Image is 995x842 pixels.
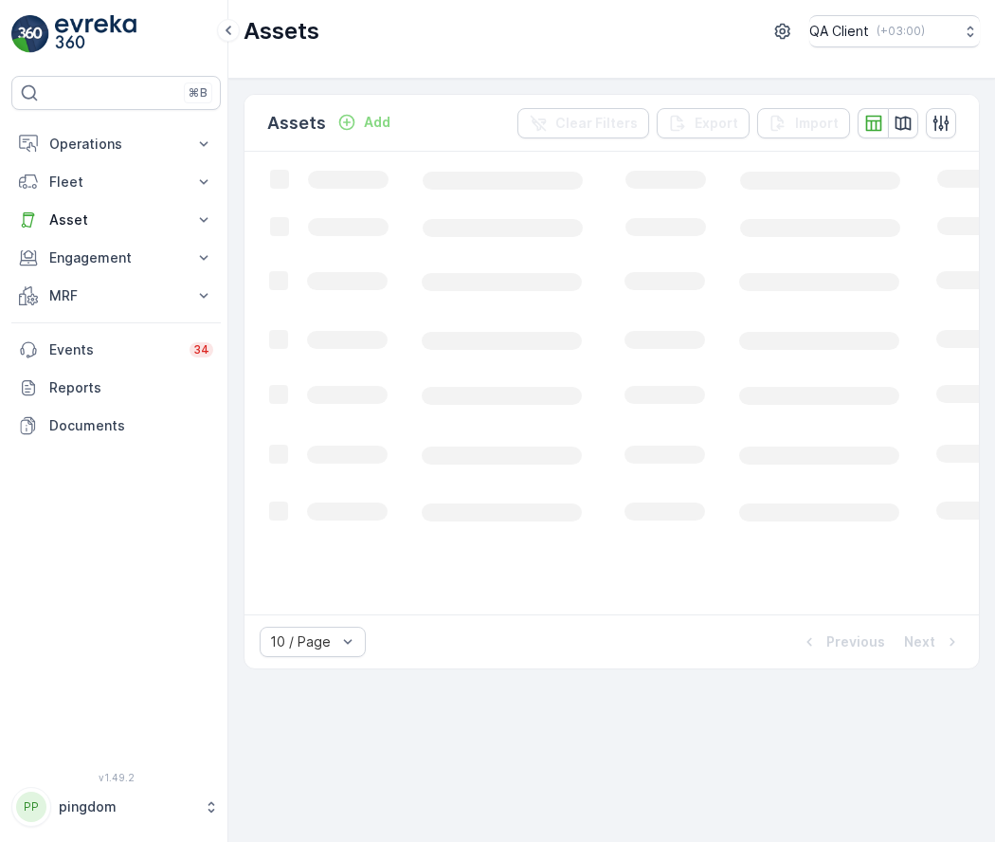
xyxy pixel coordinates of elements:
[11,407,221,445] a: Documents
[11,239,221,277] button: Engagement
[757,108,850,138] button: Import
[555,114,638,133] p: Clear Filters
[798,631,887,653] button: Previous
[364,113,390,132] p: Add
[189,85,208,101] p: ⌘B
[11,772,221,783] span: v 1.49.2
[330,111,398,134] button: Add
[657,108,750,138] button: Export
[809,22,869,41] p: QA Client
[49,210,183,229] p: Asset
[267,110,326,137] p: Assets
[11,125,221,163] button: Operations
[244,16,319,46] p: Assets
[49,340,178,359] p: Events
[11,163,221,201] button: Fleet
[11,787,221,827] button: PPpingdom
[59,797,194,816] p: pingdom
[49,378,213,397] p: Reports
[49,286,183,305] p: MRF
[902,631,964,653] button: Next
[49,416,213,435] p: Documents
[11,277,221,315] button: MRF
[16,792,46,822] div: PP
[11,331,221,369] a: Events34
[809,15,980,47] button: QA Client(+03:00)
[49,173,183,192] p: Fleet
[904,632,935,651] p: Next
[11,201,221,239] button: Asset
[55,15,136,53] img: logo_light-DOdMpM7g.png
[11,369,221,407] a: Reports
[695,114,738,133] p: Export
[877,24,925,39] p: ( +03:00 )
[49,135,183,154] p: Operations
[517,108,649,138] button: Clear Filters
[193,342,209,357] p: 34
[826,632,885,651] p: Previous
[49,248,183,267] p: Engagement
[795,114,839,133] p: Import
[11,15,49,53] img: logo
